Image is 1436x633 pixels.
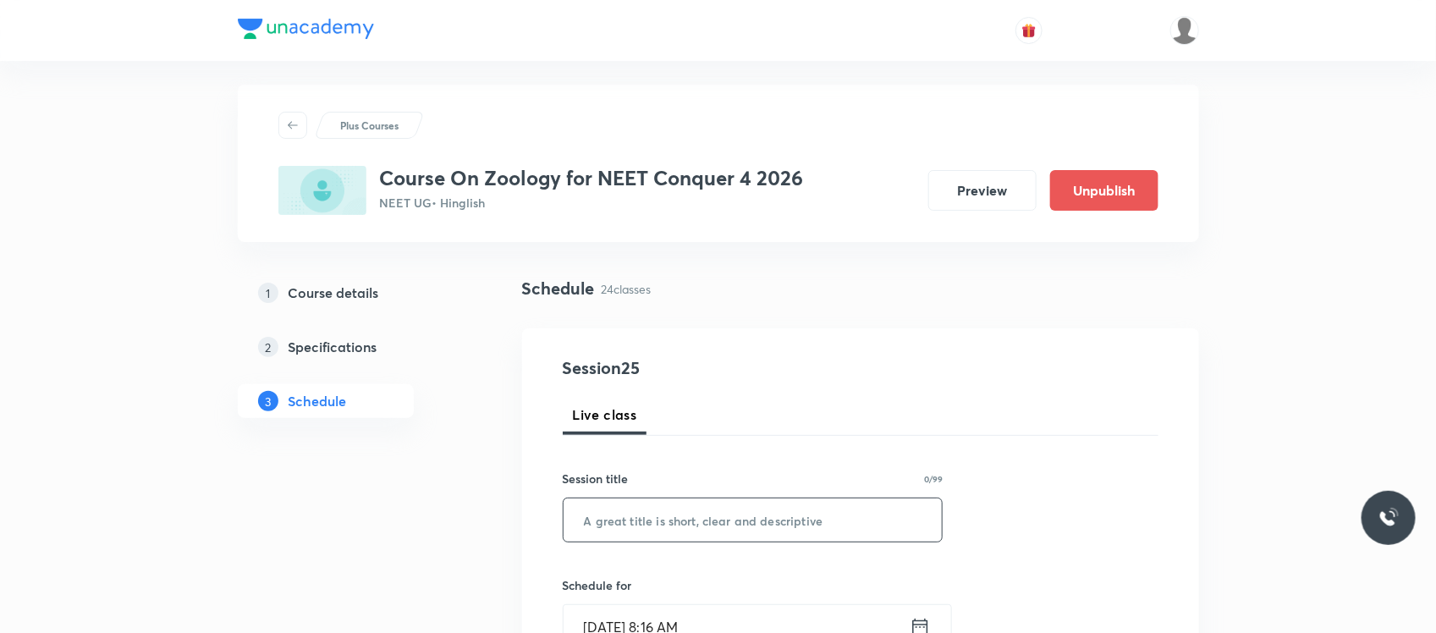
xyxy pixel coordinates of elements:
[340,118,399,133] p: Plus Courses
[1378,508,1399,528] img: ttu
[238,330,468,364] a: 2Specifications
[563,576,944,594] h6: Schedule for
[278,166,366,215] img: 88039394-2413-40F9-B736-292D2AE45F42_plus.png
[573,405,637,425] span: Live class
[522,276,595,301] h4: Schedule
[1015,17,1043,44] button: avatar
[289,391,347,411] h5: Schedule
[563,355,872,381] h4: Session 25
[238,19,374,43] a: Company Logo
[1021,23,1037,38] img: avatar
[1050,170,1158,211] button: Unpublish
[238,19,374,39] img: Company Logo
[602,280,652,298] p: 24 classes
[564,498,943,542] input: A great title is short, clear and descriptive
[289,337,377,357] h5: Specifications
[380,194,804,212] p: NEET UG • Hinglish
[258,337,278,357] p: 2
[928,170,1037,211] button: Preview
[924,475,943,483] p: 0/99
[238,276,468,310] a: 1Course details
[1170,16,1199,45] img: Dipti
[563,470,629,487] h6: Session title
[258,391,278,411] p: 3
[380,166,804,190] h3: Course On Zoology for NEET Conquer 4 2026
[258,283,278,303] p: 1
[289,283,379,303] h5: Course details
